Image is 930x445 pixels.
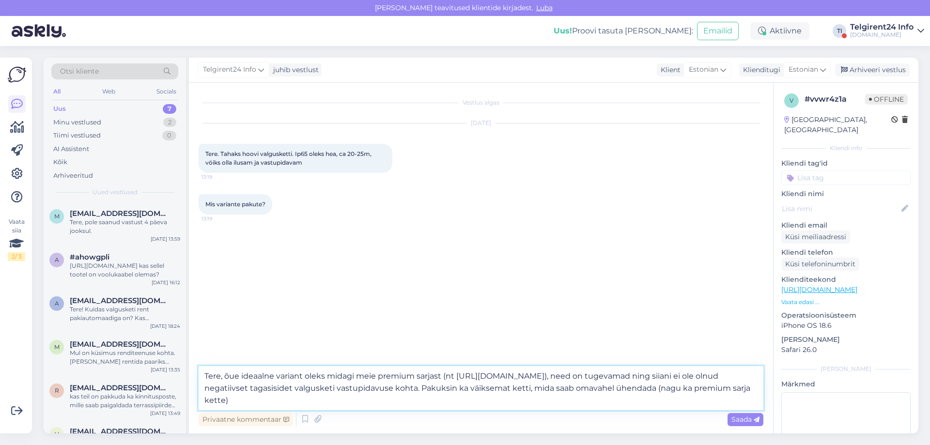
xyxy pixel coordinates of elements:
[739,65,780,75] div: Klienditugi
[53,104,66,114] div: Uus
[8,252,25,261] div: 2 / 3
[150,410,180,417] div: [DATE] 13:49
[781,310,911,321] p: Operatsioonisüsteem
[781,247,911,258] p: Kliendi telefon
[781,230,850,244] div: Küsi meiliaadressi
[781,379,911,389] p: Märkmed
[162,131,176,140] div: 0
[55,430,59,438] span: v
[199,413,293,426] div: Privaatne kommentaar
[70,384,170,392] span: robertkokk@gmail.com
[835,63,910,77] div: Arhiveeri vestlus
[203,64,256,75] span: Telgirent24 Info
[54,213,60,220] span: m
[781,365,911,373] div: [PERSON_NAME]
[100,85,117,98] div: Web
[70,209,170,218] span: miramii@miramii.com
[93,188,138,197] span: Uued vestlused
[55,387,59,394] span: r
[8,65,26,84] img: Askly Logo
[151,366,180,373] div: [DATE] 13:35
[205,200,265,208] span: Mis variante pakute?
[70,349,180,366] div: Mul on küsimus renditeenuse kohta. [PERSON_NAME] rentida paariks päevaks peokoha kaunistamiseks v...
[8,217,25,261] div: Vaata siia
[269,65,319,75] div: juhib vestlust
[781,298,911,307] p: Vaata edasi ...
[201,173,238,181] span: 13:19
[833,24,846,38] div: TI
[70,296,170,305] span: annaliisa.jyrgen@gmail.com
[781,321,911,331] p: iPhone OS 18.6
[781,189,911,199] p: Kliendi nimi
[60,66,99,77] span: Otsi kliente
[70,253,109,261] span: #ahowgpli
[53,131,101,140] div: Tiimi vestlused
[53,157,67,167] div: Kõik
[70,305,180,322] div: Tere! Kuidas valgusketi rent pakiautomaadiga on? Kas [PERSON_NAME] reedeks, aga [PERSON_NAME] püh...
[55,300,59,307] span: a
[205,150,373,166] span: Tere. Tahaks hoovi valgusketti. Ip65 oleks hea, ca 20-25m, vöiks olla ilusam ja vastupidavam
[781,275,911,285] p: Klienditeekond
[533,3,556,12] span: Luba
[850,23,924,39] a: Telgirent24 Info[DOMAIN_NAME]
[750,22,809,40] div: Aktiivne
[731,415,759,424] span: Saada
[163,118,176,127] div: 2
[70,427,170,436] span: viivi.saar.1994@gmail.com
[789,64,818,75] span: Estonian
[199,366,763,410] textarea: Tere, õue ideaalne variant oleks midagi meie premium sarjast (nt [URL][DOMAIN_NAME]), need on tug...
[850,23,914,31] div: Telgirent24 Info
[781,345,911,355] p: Safari 26.0
[554,26,572,35] b: Uus!
[152,279,180,286] div: [DATE] 16:12
[199,98,763,107] div: Vestlus algas
[790,97,793,104] span: v
[782,203,899,214] input: Lisa nimi
[51,85,62,98] div: All
[781,285,857,294] a: [URL][DOMAIN_NAME]
[54,343,60,351] span: m
[781,170,911,185] input: Lisa tag
[151,235,180,243] div: [DATE] 13:59
[784,115,891,135] div: [GEOGRAPHIC_DATA], [GEOGRAPHIC_DATA]
[155,85,178,98] div: Socials
[201,215,238,222] span: 13:19
[781,258,859,271] div: Küsi telefoninumbrit
[781,335,911,345] p: [PERSON_NAME]
[53,171,93,181] div: Arhiveeritud
[781,144,911,153] div: Kliendi info
[199,119,763,127] div: [DATE]
[689,64,718,75] span: Estonian
[657,65,681,75] div: Klient
[53,118,101,127] div: Minu vestlused
[163,104,176,114] div: 7
[70,392,180,410] div: kas teil on pakkuda ka kinnitusposte, mille saab paigaldada terrassipiirde külge, mille korda oma...
[53,144,89,154] div: AI Assistent
[70,218,180,235] div: Tere, pole saanud vastust 4 päeva jooksul.
[150,322,180,330] div: [DATE] 18:24
[697,22,739,40] button: Emailid
[55,256,59,263] span: a
[70,261,180,279] div: [URL][DOMAIN_NAME] kas sellel tootel on voolukaabel olemas?
[865,94,908,105] span: Offline
[781,220,911,230] p: Kliendi email
[70,340,170,349] span: malmbergjaana00@gmail.com
[850,31,914,39] div: [DOMAIN_NAME]
[781,158,911,169] p: Kliendi tag'id
[554,25,693,37] div: Proovi tasuta [PERSON_NAME]:
[805,93,865,105] div: # vvwr4z1a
